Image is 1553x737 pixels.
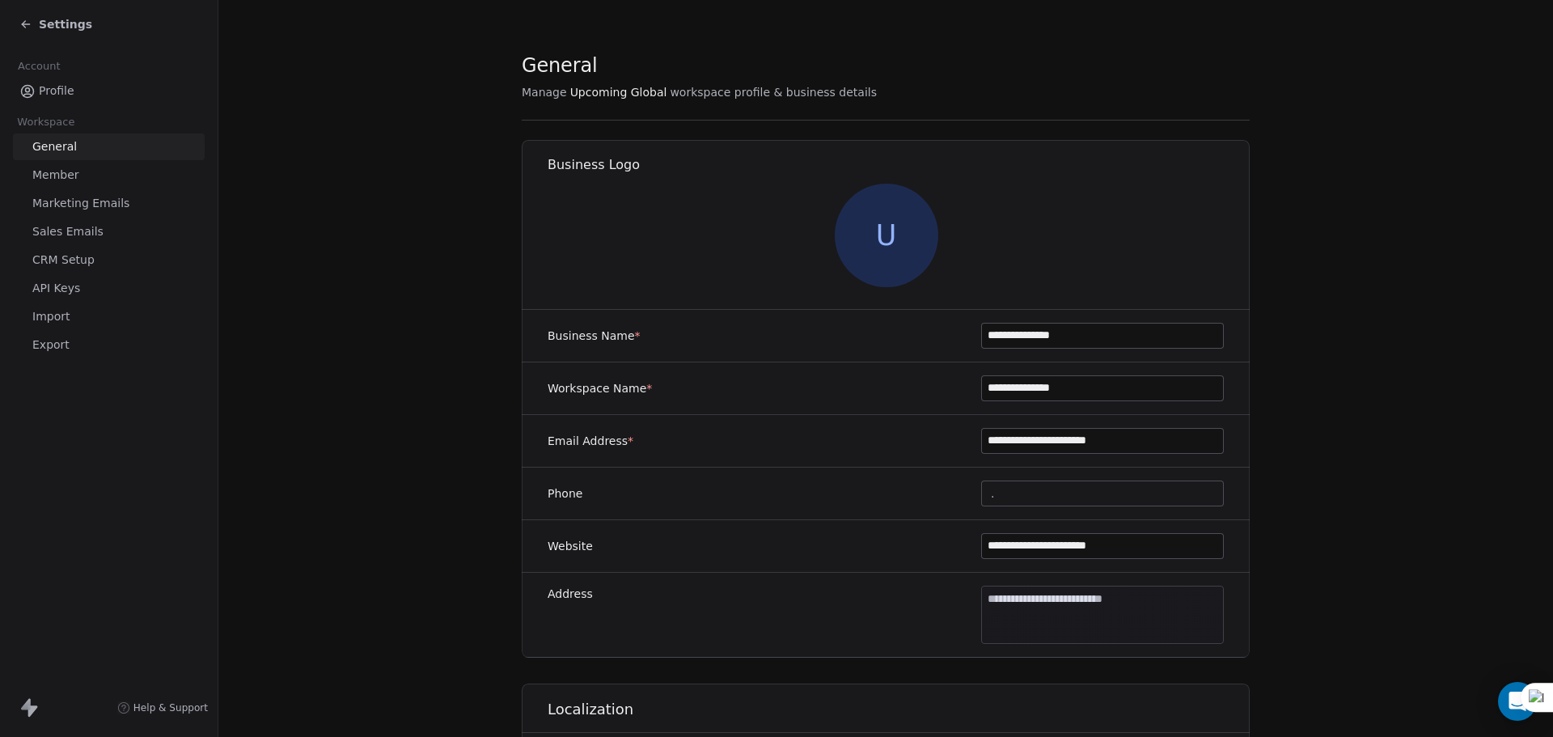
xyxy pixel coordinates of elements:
label: Address [548,586,593,602]
label: Phone [548,485,582,502]
label: Website [548,538,593,554]
span: . [991,485,994,502]
span: Upcoming Global [570,84,667,100]
a: Profile [13,78,205,104]
span: Manage [522,84,567,100]
span: Help & Support [133,701,208,714]
span: Profile [39,83,74,100]
button: . [981,481,1224,506]
a: API Keys [13,275,205,302]
span: Export [32,337,70,354]
span: Member [32,167,79,184]
span: API Keys [32,280,80,297]
span: workspace profile & business details [670,84,877,100]
a: Import [13,303,205,330]
label: Business Name [548,328,641,344]
label: Email Address [548,433,633,449]
span: Sales Emails [32,223,104,240]
span: Settings [39,16,92,32]
h1: Business Logo [548,156,1250,174]
span: Account [11,54,67,78]
span: General [522,53,598,78]
a: Marketing Emails [13,190,205,217]
span: Marketing Emails [32,195,129,212]
a: General [13,133,205,160]
div: Open Intercom Messenger [1498,682,1537,721]
a: Export [13,332,205,358]
a: Sales Emails [13,218,205,245]
a: CRM Setup [13,247,205,273]
h1: Localization [548,700,1250,719]
span: CRM Setup [32,252,95,269]
span: Workspace [11,110,82,134]
span: General [32,138,77,155]
span: Import [32,308,70,325]
a: Settings [19,16,92,32]
label: Workspace Name [548,380,652,396]
a: Member [13,162,205,188]
a: Help & Support [117,701,208,714]
span: U [835,184,938,287]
